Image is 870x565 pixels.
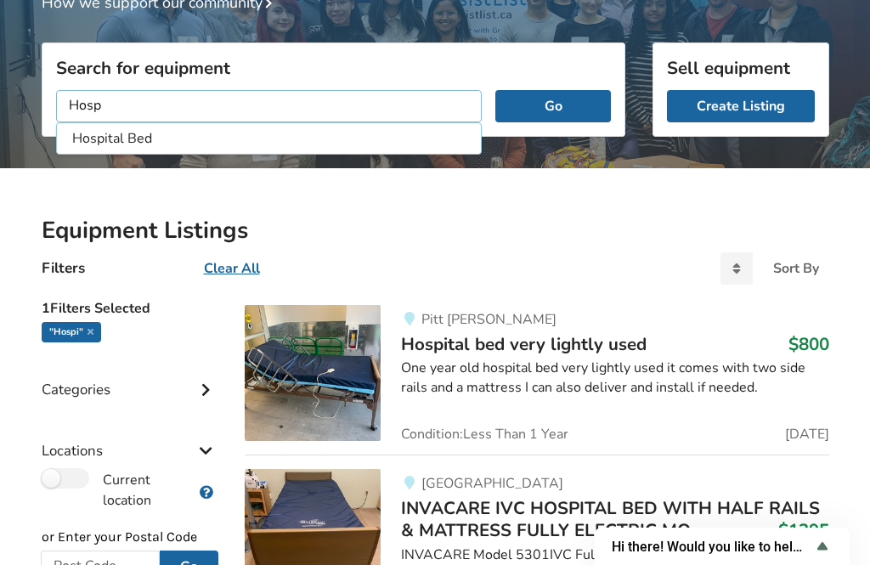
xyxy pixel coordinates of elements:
[60,125,478,153] li: Hospital Bed
[42,468,191,511] label: Current location
[42,408,218,468] div: Locations
[667,57,815,79] h3: Sell equipment
[42,347,218,407] div: Categories
[245,305,381,441] img: bedroom equipment-hospital bed very lightly used
[401,359,828,398] div: One year old hospital bed very lightly used it comes with two side rails and a mattress I can als...
[42,216,829,246] h2: Equipment Listings
[56,57,611,79] h3: Search for equipment
[42,291,218,322] h5: 1 Filters Selected
[495,90,610,122] button: Go
[612,539,812,555] span: Hi there! Would you like to help us improve AssistList?
[667,90,815,122] a: Create Listing
[204,259,260,278] u: Clear All
[421,474,563,493] span: [GEOGRAPHIC_DATA]
[401,496,820,542] span: INVACARE IVC HOSPITAL BED WITH HALF RAILS & MATTRESS FULLY ELECTRIC MO...
[401,427,568,441] span: Condition: Less Than 1 Year
[785,427,829,441] span: [DATE]
[42,258,85,278] h4: Filters
[42,322,101,342] div: "Hospi"
[245,305,828,455] a: bedroom equipment-hospital bed very lightly usedPitt [PERSON_NAME]Hospital bed very lightly used$...
[421,310,556,329] span: Pitt [PERSON_NAME]
[773,262,819,275] div: Sort By
[42,528,218,547] p: or Enter your Postal Code
[788,333,829,355] h3: $800
[612,536,833,557] button: Show survey - Hi there! Would you like to help us improve AssistList?
[401,332,647,356] span: Hospital bed very lightly used
[56,90,483,122] input: I am looking for...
